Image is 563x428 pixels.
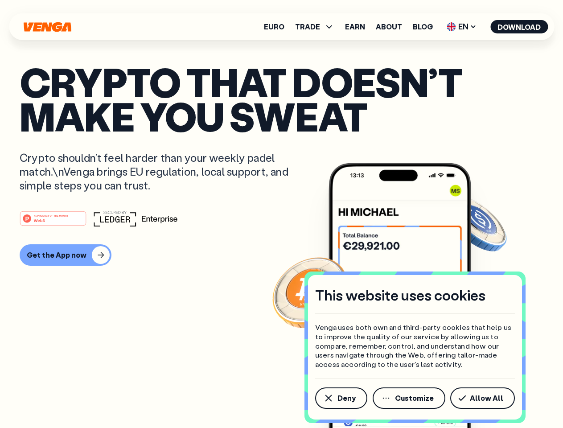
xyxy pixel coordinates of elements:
a: About [376,23,402,30]
tspan: Web3 [34,218,45,222]
span: TRADE [295,21,334,32]
a: #1 PRODUCT OF THE MONTHWeb3 [20,216,86,228]
p: Crypto shouldn’t feel harder than your weekly padel match.\nVenga brings EU regulation, local sup... [20,151,301,193]
button: Download [490,20,548,33]
a: Earn [345,23,365,30]
p: Crypto that doesn’t make you sweat [20,65,543,133]
span: Deny [337,395,356,402]
a: Get the App now [20,244,543,266]
button: Allow All [450,387,515,409]
h4: This website uses cookies [315,286,485,305]
tspan: #1 PRODUCT OF THE MONTH [34,214,68,217]
span: TRADE [295,23,320,30]
div: Get the App now [27,251,86,259]
a: Euro [264,23,284,30]
span: Customize [395,395,434,402]
img: USDC coin [444,192,509,256]
span: EN [444,20,480,34]
button: Get the App now [20,244,111,266]
svg: Home [22,22,72,32]
p: Venga uses both own and third-party cookies that help us to improve the quality of our service by... [315,323,515,369]
img: Bitcoin [271,252,351,332]
button: Customize [373,387,445,409]
span: Allow All [470,395,503,402]
button: Deny [315,387,367,409]
a: Blog [413,23,433,30]
img: flag-uk [447,22,456,31]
